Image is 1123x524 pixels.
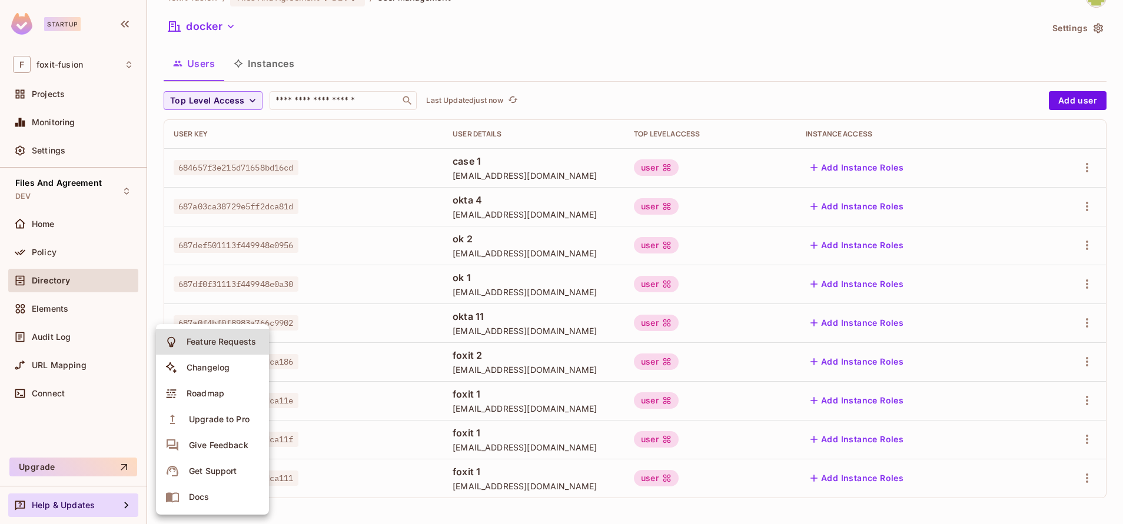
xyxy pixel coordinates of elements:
div: Feature Requests [187,336,256,348]
div: Upgrade to Pro [189,413,250,425]
div: Get Support [189,465,237,477]
div: Changelog [187,362,230,373]
div: Give Feedback [189,439,248,451]
div: Roadmap [187,388,224,399]
div: Docs [189,491,210,503]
